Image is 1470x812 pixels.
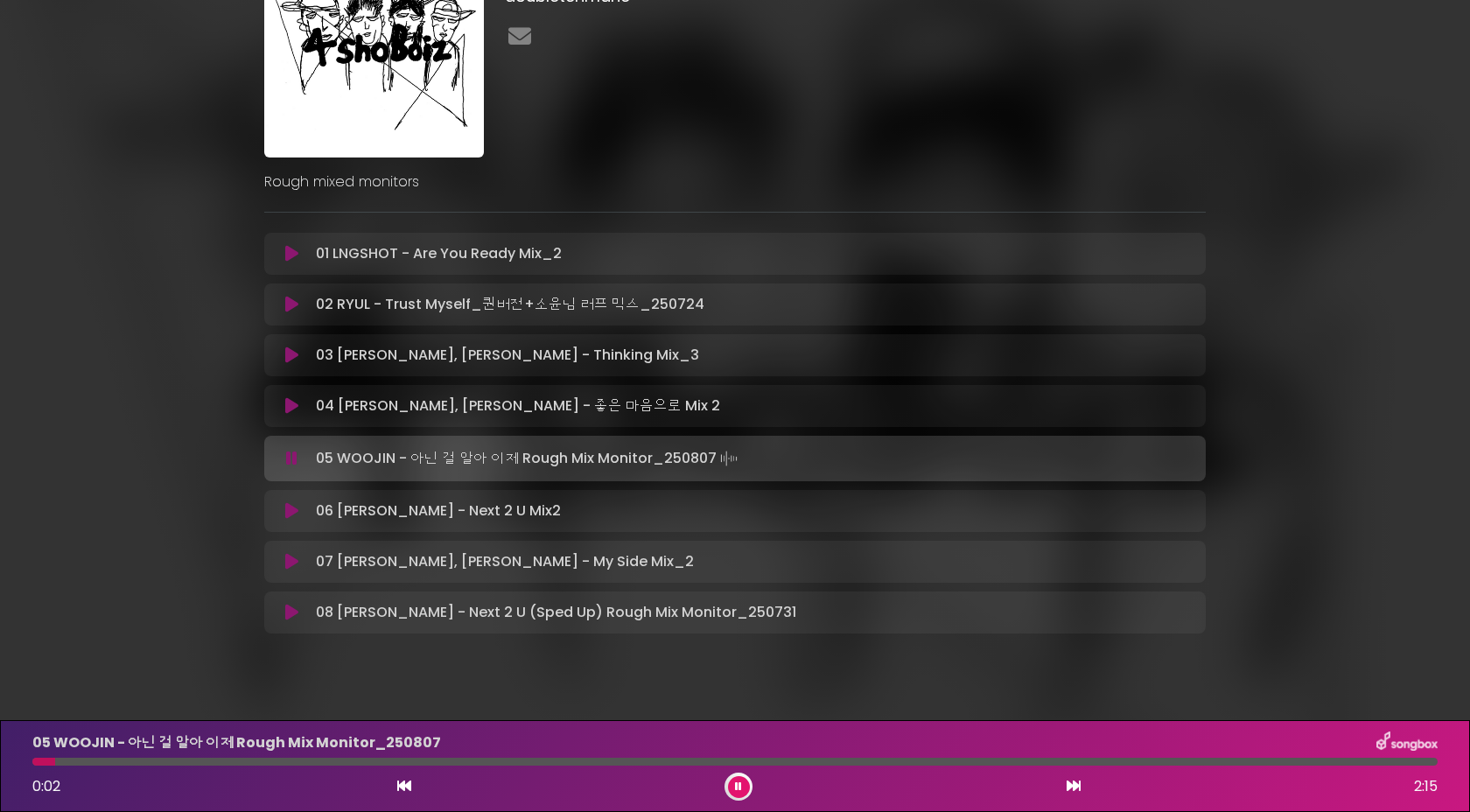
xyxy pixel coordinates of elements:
p: 05 WOOJIN - 아닌 걸 알아 이제 Rough Mix Monitor_250807 [316,446,741,471]
img: waveform4.gif [717,446,741,471]
p: Rough mixed monitors [264,171,1206,192]
p: 03 [PERSON_NAME], [PERSON_NAME] - Thinking Mix_3 [316,345,699,366]
p: 01 LNGSHOT - Are You Ready Mix_2 [316,243,562,264]
p: 06 [PERSON_NAME] - Next 2 U Mix2 [316,500,561,521]
p: 04 [PERSON_NAME], [PERSON_NAME] - 좋은 마음으로 Mix 2 [316,395,720,416]
p: 02 RYUL - Trust Myself_퀀버전+소윤님 러프 믹스_250724 [316,294,704,315]
p: 08 [PERSON_NAME] - Next 2 U (Sped Up) Rough Mix Monitor_250731 [316,602,796,623]
p: 07 [PERSON_NAME], [PERSON_NAME] - My Side Mix_2 [316,551,694,572]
